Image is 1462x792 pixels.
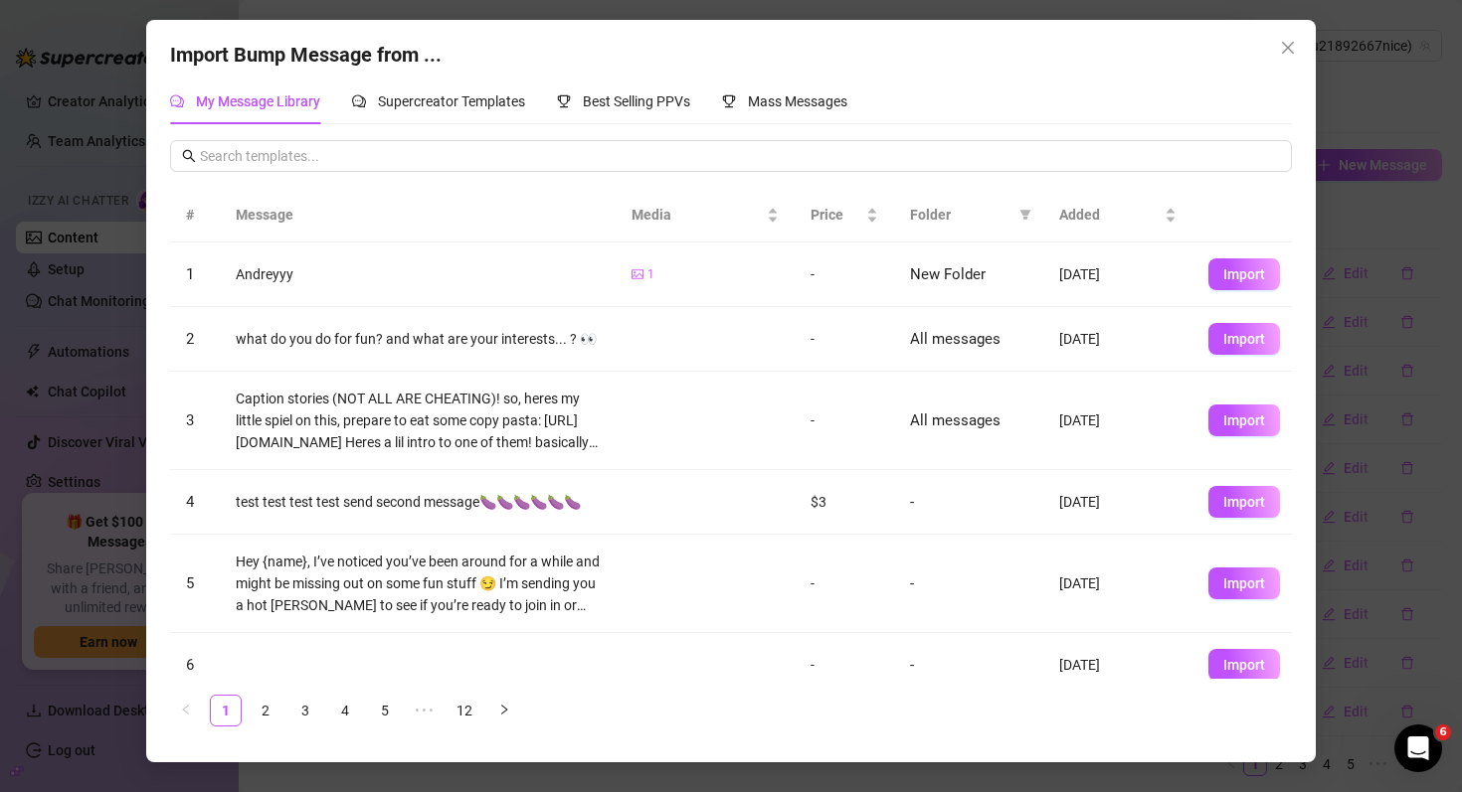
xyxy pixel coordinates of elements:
[498,704,510,715] span: right
[910,656,914,674] span: -
[200,145,1280,167] input: Search templates...
[370,696,400,725] a: 5
[795,633,894,698] td: -
[1208,486,1280,518] button: Import
[330,696,360,725] a: 4
[1223,412,1265,428] span: Import
[1208,567,1280,599] button: Import
[1280,40,1296,56] span: close
[1272,32,1304,64] button: Close
[182,149,196,163] span: search
[186,265,194,283] span: 1
[1043,307,1192,372] td: [DATE]
[1223,266,1265,282] span: Import
[329,695,361,726] li: 4
[1043,535,1192,633] td: [DATE]
[369,695,401,726] li: 5
[236,551,600,616] div: Hey {name}, I’ve noticed you’ve been around for a while and might be missing out on some fun stuf...
[1059,204,1161,226] span: Added
[795,535,894,633] td: -
[409,695,441,726] span: •••
[795,372,894,470] td: -
[1208,258,1280,290] button: Import
[1019,209,1031,221] span: filter
[170,43,442,67] span: Import Bump Message from ...
[186,656,194,674] span: 6
[1043,633,1192,698] td: [DATE]
[220,188,616,242] th: Message
[1223,657,1265,673] span: Import
[1043,372,1192,470] td: [DATE]
[795,470,894,535] td: $3
[1223,575,1265,591] span: Import
[795,188,894,242] th: Price
[236,328,600,350] div: what do you do for fun? and what are your interests... ? 👀
[910,574,914,592] span: -
[795,242,894,307] td: -
[250,695,281,726] li: 2
[1223,494,1265,510] span: Import
[1043,470,1192,535] td: [DATE]
[748,93,847,109] span: Mass Messages
[289,695,321,726] li: 3
[236,491,600,513] div: test test test test send second message🍆🍆🍆🍆🍆🍆
[1015,200,1035,230] span: filter
[170,695,202,726] button: left
[910,411,1001,429] span: All messages
[236,388,600,453] div: Caption stories (NOT ALL ARE CHEATING)! so, heres my little spiel on this, prepare to eat some co...
[647,265,654,284] span: 1
[196,93,320,109] span: My Message Library
[290,696,320,725] a: 3
[488,695,520,726] button: right
[632,204,763,226] span: Media
[557,94,571,108] span: trophy
[1272,40,1304,56] span: Close
[1208,404,1280,436] button: Import
[352,94,366,108] span: comment
[910,204,1011,226] span: Folder
[170,188,220,242] th: #
[186,493,194,511] span: 4
[211,696,241,725] a: 1
[811,204,862,226] span: Price
[186,574,194,592] span: 5
[488,695,520,726] li: Next Page
[186,330,194,348] span: 2
[1208,323,1280,355] button: Import
[616,188,795,242] th: Media
[236,263,600,285] div: Andreyyy
[170,94,184,108] span: comment
[795,307,894,372] td: -
[1223,331,1265,347] span: Import
[910,493,914,511] span: -
[910,265,986,283] span: New Folder
[632,268,643,280] span: picture
[910,330,1001,348] span: All messages
[1208,649,1280,681] button: Import
[722,94,736,108] span: trophy
[1394,724,1442,772] iframe: Intercom live chat
[1043,242,1192,307] td: [DATE]
[180,704,192,715] span: left
[251,696,280,725] a: 2
[210,695,242,726] li: 1
[1435,724,1451,740] span: 6
[583,93,690,109] span: Best Selling PPVs
[170,695,202,726] li: Previous Page
[378,93,525,109] span: Supercreator Templates
[186,411,194,429] span: 3
[449,695,480,726] li: 12
[450,696,479,725] a: 12
[1043,188,1192,242] th: Added
[409,695,441,726] li: Next 5 Pages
